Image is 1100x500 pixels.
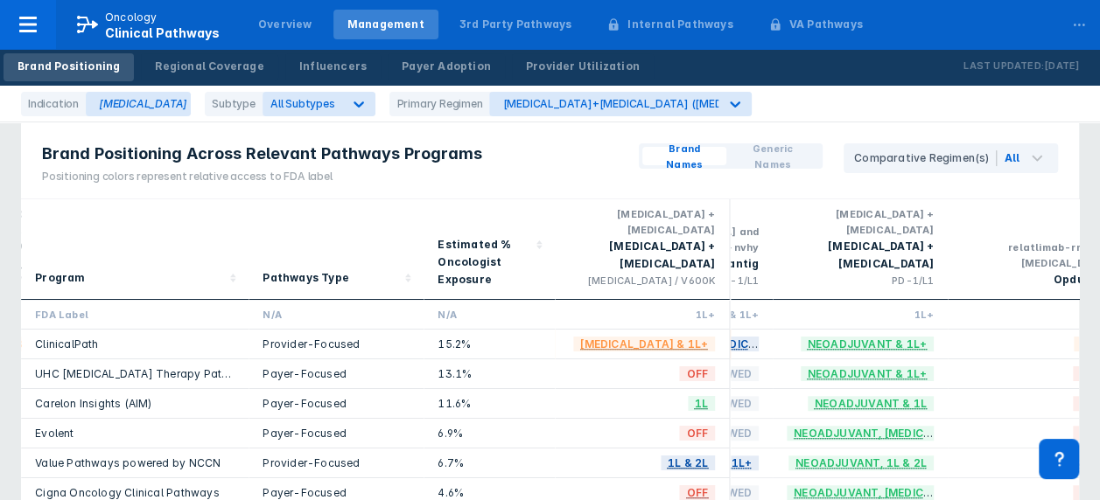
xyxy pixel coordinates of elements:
[1004,150,1019,166] div: All
[388,53,505,81] a: Payer Adoption
[438,455,541,470] div: 6.7%
[688,393,715,413] span: 1L
[424,199,555,300] div: Sort
[438,236,530,288] div: Estimated % Oncologist Exposure
[402,59,491,74] div: Payer Adoption
[787,307,934,322] div: 1L+
[445,10,586,39] a: 3rd Party Pathways
[389,92,489,116] div: Primary Regimen
[526,59,640,74] div: Provider Utilization
[35,367,256,380] a: UHC [MEDICAL_DATA] Therapy Pathways
[299,59,367,74] div: Influencers
[205,92,263,116] div: Subtype
[649,141,719,172] span: Brand Names
[627,17,732,32] div: Internal Pathways
[963,58,1044,75] p: Last Updated:
[21,199,249,300] div: Sort
[263,269,349,287] div: Pathways Type
[18,59,120,74] div: Brand Positioning
[438,485,541,500] div: 4.6%
[263,396,410,411] div: Payer-Focused
[1044,58,1079,75] p: [DATE]
[42,169,482,184] div: Positioning colors represent relative access to FDA label
[789,17,863,32] div: VA Pathways
[35,427,74,440] a: Evolent
[21,92,86,116] div: Indication
[569,273,715,288] div: [MEDICAL_DATA] / V600K
[438,337,541,351] div: 15.2%
[263,426,410,441] div: Payer-Focused
[285,53,381,81] a: Influencers
[263,485,410,500] div: Payer-Focused
[787,273,934,288] div: PD-1/L1
[438,366,541,381] div: 13.1%
[787,423,1012,443] span: Neoadjuvant, [MEDICAL_DATA] & 1L
[1061,3,1096,39] div: ...
[141,53,277,81] a: Regional Coverage
[502,97,884,110] div: [MEDICAL_DATA]+[MEDICAL_DATA] ([MEDICAL_DATA]+[MEDICAL_DATA])
[569,238,715,273] div: [MEDICAL_DATA] + [MEDICAL_DATA]
[347,17,424,32] div: Management
[42,143,482,164] span: Brand Positioning Across Relevant Pathways Programs
[35,456,221,469] a: Value Pathways powered by NCCN
[249,199,424,300] div: Sort
[661,453,715,473] span: 1L & 2L
[854,150,997,166] div: Comparative Regimen(s)
[263,455,410,470] div: Provider-Focused
[787,238,934,273] div: [MEDICAL_DATA] + [MEDICAL_DATA]
[263,366,410,381] div: Payer-Focused
[105,25,220,40] span: Clinical Pathways
[569,206,715,238] div: [MEDICAL_DATA] + [MEDICAL_DATA]
[155,59,263,74] div: Regional Coverage
[4,53,134,81] a: Brand Positioning
[270,97,335,110] span: All Subtypes
[512,53,654,81] a: Provider Utilization
[569,307,715,322] div: 1L+
[573,334,715,354] span: [MEDICAL_DATA] & 1L+
[244,10,326,39] a: Overview
[35,486,219,499] a: Cigna Oncology Clinical Pathways
[679,423,715,443] span: OFF
[642,147,726,165] button: Brand Names
[263,337,410,351] div: Provider-Focused
[438,396,541,411] div: 11.6%
[787,206,934,238] div: [MEDICAL_DATA] + [MEDICAL_DATA]
[801,364,934,384] span: Neoadjuvant & 1L+
[35,307,235,322] div: FDA Label
[333,10,438,39] a: Management
[438,307,541,322] div: N/A
[263,307,410,322] div: N/A
[788,453,934,473] span: Neoadjuvant, 1L & 2L
[105,10,158,25] p: Oncology
[459,17,572,32] div: 3rd Party Pathways
[438,426,541,441] div: 6.9%
[726,147,819,165] button: Generic Names
[679,364,715,384] span: OFF
[808,393,934,413] span: Neoadjuvant & 1L
[258,17,312,32] div: Overview
[801,334,934,354] span: Neoadjuvant & 1L+
[35,397,151,410] a: Carelon Insights (AIM)
[733,141,812,172] span: Generic Names
[35,269,85,287] div: Program
[35,337,98,351] a: ClinicalPath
